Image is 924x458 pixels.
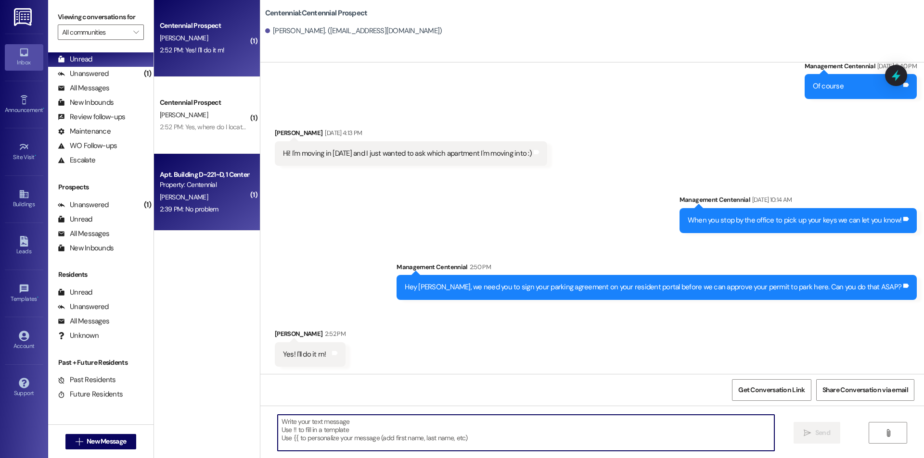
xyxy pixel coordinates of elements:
span: [PERSON_NAME] [160,34,208,42]
div: Residents [48,270,154,280]
div: Unanswered [58,302,109,312]
div: Property: Centennial [160,180,249,190]
i:  [885,429,892,437]
b: Centennial: Centennial Prospect [265,8,368,18]
div: Unread [58,54,92,64]
span: New Message [87,436,126,446]
div: Review follow-ups [58,112,125,122]
div: Maintenance [58,126,111,136]
div: Prospects [48,182,154,192]
button: Get Conversation Link [732,379,811,401]
div: [PERSON_NAME] [275,329,346,342]
a: Buildings [5,186,43,212]
div: Past + Future Residents [48,358,154,368]
span: Share Conversation via email [822,385,908,395]
a: Site Visit • [5,139,43,165]
a: Account [5,328,43,354]
div: 2:50 PM [467,262,491,272]
div: Centennial Prospect [160,98,249,108]
div: Yes! I'll do it rn! [283,349,326,359]
div: Unknown [58,331,99,341]
div: [PERSON_NAME] [275,128,547,141]
div: Unread [58,287,92,297]
span: [PERSON_NAME] [160,111,208,119]
div: (1) [141,198,154,212]
div: All Messages [58,83,109,93]
div: [DATE] 4:13 PM [322,128,362,138]
label: Viewing conversations for [58,10,144,25]
div: New Inbounds [58,243,114,253]
div: Management Centennial [397,262,917,275]
span: Send [815,428,830,438]
div: 2:52 PM: Yes! I'll do it rn! [160,46,224,54]
input: All communities [62,25,128,40]
i:  [804,429,811,437]
div: Escalate [58,155,95,165]
span: [PERSON_NAME] [160,193,208,201]
a: Templates • [5,281,43,307]
div: Of course [813,81,844,91]
div: [DATE] 10:14 AM [750,195,792,205]
span: Get Conversation Link [738,385,805,395]
div: Unanswered [58,200,109,210]
span: • [43,105,44,112]
i:  [133,28,139,36]
div: Apt. Building D~221~D, 1 Centennial [160,170,249,180]
button: Send [794,422,840,444]
button: New Message [65,434,137,449]
div: Unanswered [58,69,109,79]
div: Past Residents [58,375,116,385]
button: Share Conversation via email [816,379,914,401]
a: Support [5,375,43,401]
div: Future Residents [58,389,123,399]
div: New Inbounds [58,98,114,108]
div: All Messages [58,316,109,326]
span: • [35,152,36,159]
div: [DATE] 3:40 PM [875,61,917,71]
span: • [37,294,38,301]
div: 2:52 PM: Yes, where do I locate that? [160,123,261,131]
img: ResiDesk Logo [14,8,34,26]
div: 2:52 PM [322,329,345,339]
div: Centennial Prospect [160,21,249,31]
a: Leads [5,233,43,259]
div: Hi! I'm moving in [DATE] and I just wanted to ask which apartment I'm moving into :) [283,149,532,159]
a: Inbox [5,44,43,70]
i:  [76,438,83,446]
div: WO Follow-ups [58,141,117,151]
div: When you stop by the office to pick up your keys we can let you know! [688,215,901,225]
div: 2:39 PM: No problem [160,205,218,213]
div: Unread [58,214,92,224]
div: All Messages [58,229,109,239]
div: (1) [141,66,154,81]
div: [PERSON_NAME]. ([EMAIL_ADDRESS][DOMAIN_NAME]) [265,26,442,36]
div: Management Centennial [680,195,917,208]
div: Management Centennial [805,61,917,74]
div: Hey [PERSON_NAME], we need you to sign your parking agreement on your resident portal before we c... [405,282,901,292]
